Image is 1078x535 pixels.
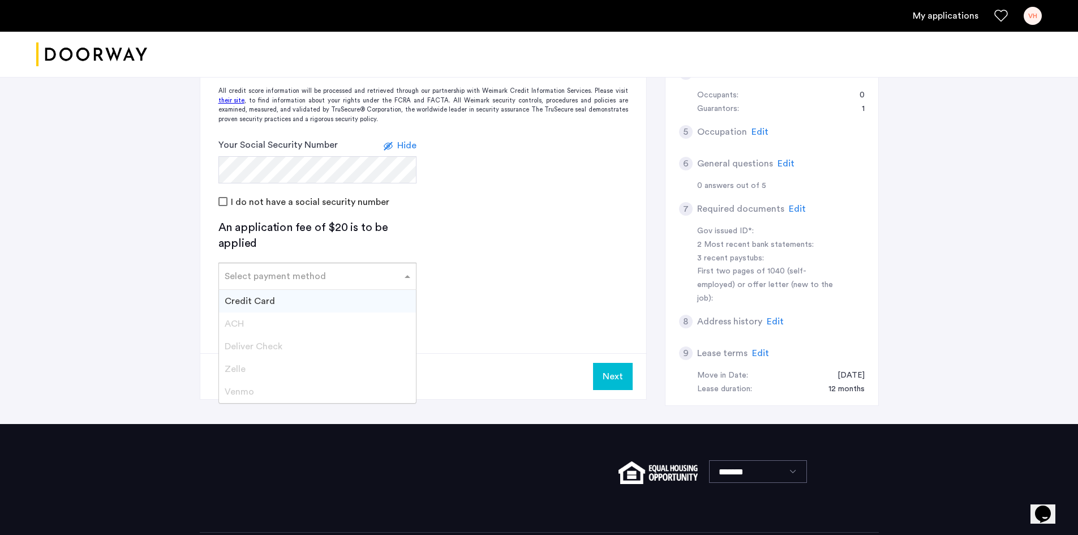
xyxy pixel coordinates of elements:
span: Credit Card [225,297,275,306]
select: Language select [709,460,807,483]
h5: General questions [697,157,773,170]
div: Lease duration: [697,383,752,396]
h5: Address history [697,315,762,328]
span: Edit [767,317,784,326]
span: Deliver Check [225,342,282,351]
div: 5 [679,125,693,139]
img: logo [36,33,147,76]
div: Occupants: [697,89,738,102]
div: All credit score information will be processed and retrieved through our partnership with Weimark... [200,87,646,124]
a: Cazamio logo [36,33,147,76]
h5: Lease terms [697,346,748,360]
div: 12 months [817,383,865,396]
span: Edit [752,349,769,358]
div: First two pages of 1040 (self-employed) or offer letter (new to the job): [697,265,840,306]
div: 8 [679,315,693,328]
span: Edit [751,127,768,136]
div: 7 [679,202,693,216]
div: 0 [848,89,865,102]
span: Edit [789,204,806,213]
div: 1 [851,102,865,116]
a: My application [913,9,978,23]
span: Zelle [225,365,246,374]
a: Favorites [994,9,1008,23]
h5: Occupation [697,125,747,139]
div: Gov issued ID*: [697,225,840,238]
div: Guarantors: [697,102,739,116]
iframe: chat widget [1030,490,1067,524]
span: Hide [397,141,416,150]
span: Edit [778,159,794,168]
div: 08/22/2025 [826,369,865,383]
div: 0 answers out of 5 [697,179,865,193]
a: their site [218,96,244,106]
button: Next [593,363,633,390]
ng-dropdown-panel: Options list [218,289,416,404]
span: ACH [225,319,244,328]
label: Your Social Security Number [218,138,338,152]
div: Move in Date: [697,369,748,383]
img: equal-housing.png [619,461,697,484]
div: 3 recent paystubs: [697,252,840,266]
div: 9 [679,346,693,360]
label: I do not have a social security number [229,198,389,207]
span: Venmo [225,387,254,396]
div: VH [1024,7,1042,25]
h5: Required documents [697,202,784,216]
div: An application fee of $20 is to be applied [218,220,416,251]
div: 2 Most recent bank statements: [697,238,840,252]
div: 6 [679,157,693,170]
